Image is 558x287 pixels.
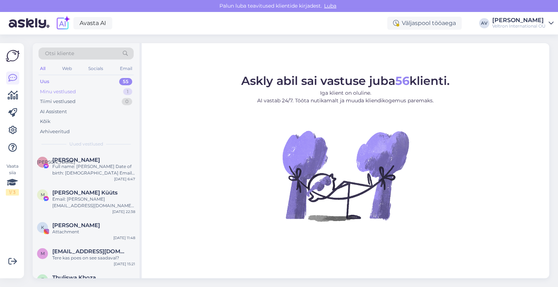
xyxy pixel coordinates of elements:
div: 0 [122,98,132,105]
div: [DATE] 22:38 [112,209,135,214]
div: All [39,64,47,73]
div: Tiimi vestlused [40,98,76,105]
div: Socials [87,64,105,73]
div: 1 / 3 [6,189,19,196]
div: Web [61,64,73,73]
span: Яна Гуртовая [52,157,100,163]
img: No Chat active [280,110,411,241]
div: Tere kas poes on see saadaval? [52,255,135,261]
div: Minu vestlused [40,88,76,95]
span: Luba [322,3,339,9]
div: [PERSON_NAME] [492,17,546,23]
div: [DATE] 6:47 [114,176,135,182]
div: Väljaspool tööaega [387,17,462,30]
a: [PERSON_NAME]Veltron International OÜ [492,17,554,29]
div: Uus [40,78,49,85]
div: AI Assistent [40,108,67,115]
span: Merle Küüts [52,189,118,196]
div: Email: [PERSON_NAME][EMAIL_ADDRESS][DOMAIN_NAME] Date of birth: [DEMOGRAPHIC_DATA] Full name: [PE... [52,196,135,209]
span: K [41,225,44,230]
b: 56 [395,74,409,88]
span: Otsi kliente [45,50,74,57]
div: 1 [123,88,132,95]
span: Kristin Kerro [52,222,100,229]
div: Email [118,64,134,73]
div: [DATE] 11:48 [113,235,135,241]
div: Kõik [40,118,50,125]
div: Full name: [PERSON_NAME] Date of birth: [DEMOGRAPHIC_DATA] Email: [PERSON_NAME][EMAIL_ADDRESS][DO... [52,163,135,176]
div: AV [479,18,489,28]
div: Arhiveeritud [40,128,70,135]
span: Thuliswa Khoza [52,274,96,281]
p: Iga klient on oluline. AI vastab 24/7. Tööta nutikamalt ja muuda kliendikogemus paremaks. [241,89,450,104]
img: Askly Logo [6,49,20,63]
a: Avasta AI [73,17,112,29]
span: T [41,277,44,282]
div: Attachment [52,229,135,235]
img: explore-ai [55,16,70,31]
span: m.nommilo@gmail.com [52,248,128,255]
span: M [41,192,45,197]
span: [PERSON_NAME] [37,159,75,165]
div: [DATE] 15:21 [114,261,135,267]
span: m [41,251,45,256]
span: Askly abil sai vastuse juba klienti. [241,74,450,88]
div: Vaata siia [6,163,19,196]
div: Veltron International OÜ [492,23,546,29]
div: 55 [119,78,132,85]
span: Uued vestlused [69,141,103,147]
